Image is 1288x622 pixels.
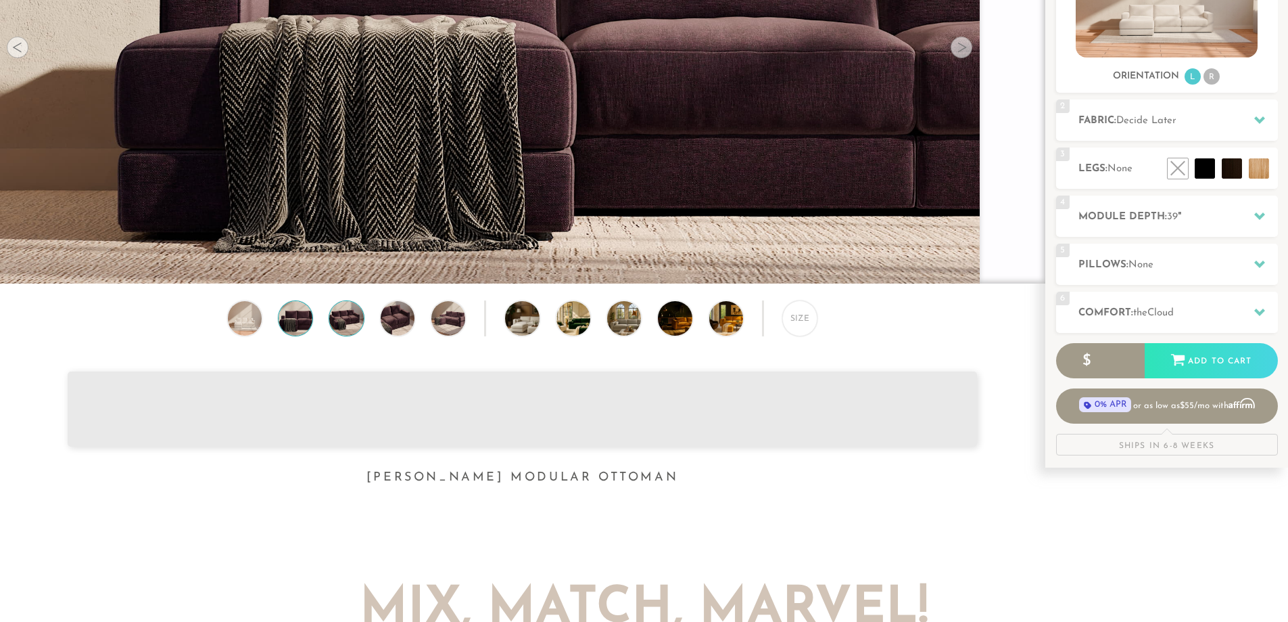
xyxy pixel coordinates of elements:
img: DreamSofa Modular Sofa & Sectional Video Presentation 3 [607,301,667,335]
span: Decide Later [1116,116,1176,126]
h2: Comfort: [1078,305,1278,321]
img: DreamSofa Modular Sofa & Sectional Video Presentation 4 [658,301,718,335]
span: None [1107,164,1132,174]
img: Landon Modular Ottoman no legs 5 [428,301,469,335]
img: DreamSofa Modular Sofa & Sectional Video Presentation 2 [556,301,617,335]
iframe: Chat [1231,561,1278,612]
div: Size [782,301,817,336]
span: 2 [1056,99,1070,113]
div: Add to Cart [1145,343,1278,380]
li: R [1203,68,1220,85]
h3: Orientation [1113,70,1179,83]
img: Landon Modular Ottoman no legs 3 [326,301,366,335]
span: $55 [1180,401,1194,410]
span: 4 [1056,196,1070,209]
span: Cloud [1147,308,1174,318]
a: 0% APRor as low as $55/mo with Affirm - Learn more about Affirm Financing (opens in modal) [1056,388,1278,424]
h2: Pillows: [1078,257,1278,273]
span: the [1133,308,1147,318]
span: None [1128,260,1153,270]
h2: Legs: [1078,161,1278,177]
img: Landon Modular Ottoman no legs 4 [377,301,418,335]
span: Affirm [1229,398,1254,409]
img: Landon Modular Ottoman no legs 2 [275,301,316,335]
span: 0% APR [1079,397,1131,413]
img: DreamSofa Modular Sofa & Sectional Video Presentation 5 [709,301,769,335]
h2: Module Depth: " [1078,209,1278,225]
span: 3 [1056,148,1070,161]
span: 5 [1056,244,1070,257]
div: Ships in 6-8 Weeks [1056,434,1278,456]
img: Landon Modular Ottoman no legs 1 [224,301,265,335]
li: L [1185,68,1201,85]
span: 39 [1167,212,1178,222]
span: 6 [1056,292,1070,305]
h2: Fabric: [1078,113,1278,129]
img: DreamSofa Modular Sofa & Sectional Video Presentation 1 [505,301,565,335]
